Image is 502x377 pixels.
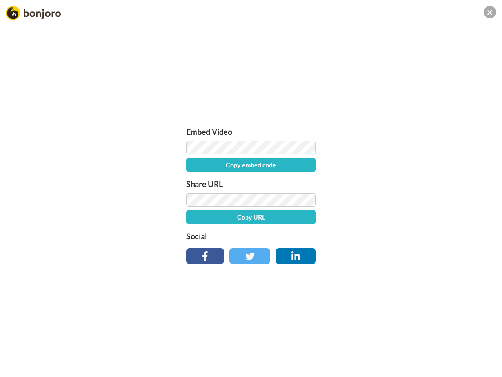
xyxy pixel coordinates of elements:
[6,6,61,20] img: Bonjoro Logo
[186,178,316,190] label: Share URL
[186,125,316,138] label: Embed Video
[186,210,316,224] button: Copy URL
[186,230,316,242] label: Social
[186,158,316,172] button: Copy embed code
